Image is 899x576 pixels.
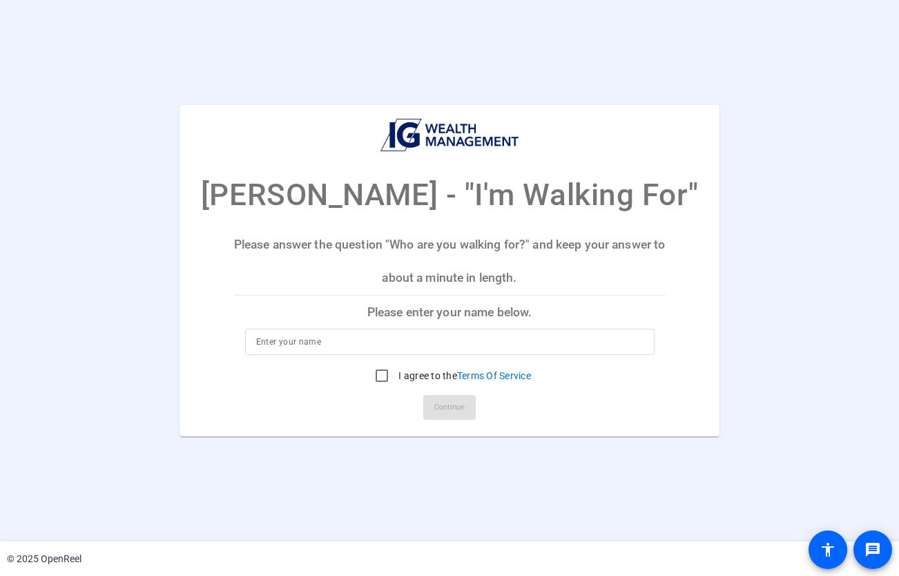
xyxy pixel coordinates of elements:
[820,541,836,558] mat-icon: accessibility
[201,172,698,218] p: [PERSON_NAME] - "I'm Walking For"
[864,541,881,558] mat-icon: message
[457,370,531,381] a: Terms Of Service
[234,228,666,295] p: Please answer the question "Who are you walking for?" and keep your answer to about a minute in l...
[234,296,666,329] p: Please enter your name below.
[7,552,81,566] div: © 2025 OpenReel
[256,334,644,350] input: Enter your name
[380,119,519,151] img: company-logo
[396,369,531,383] label: I agree to the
